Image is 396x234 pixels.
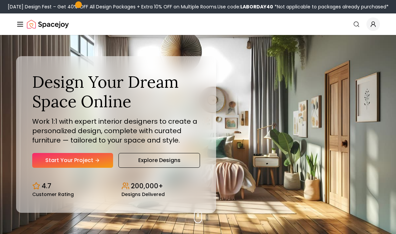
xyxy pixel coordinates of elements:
[121,192,165,197] small: Designs Delivered
[42,181,51,191] p: 4.7
[27,17,69,31] a: Spacejoy
[27,17,69,31] img: Spacejoy Logo
[273,3,389,10] span: *Not applicable to packages already purchased*
[118,153,200,168] a: Explore Designs
[8,3,389,10] div: [DATE] Design Fest – Get 40% OFF All Design Packages + Extra 10% OFF on Multiple Rooms.
[32,176,200,197] div: Design stats
[32,192,74,197] small: Customer Rating
[131,181,163,191] p: 200,000+
[32,117,200,145] p: Work 1:1 with expert interior designers to create a personalized design, complete with curated fu...
[217,3,273,10] span: Use code:
[32,72,200,111] h1: Design Your Dream Space Online
[240,3,273,10] b: LABORDAY40
[16,13,380,35] nav: Global
[32,153,113,168] a: Start Your Project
